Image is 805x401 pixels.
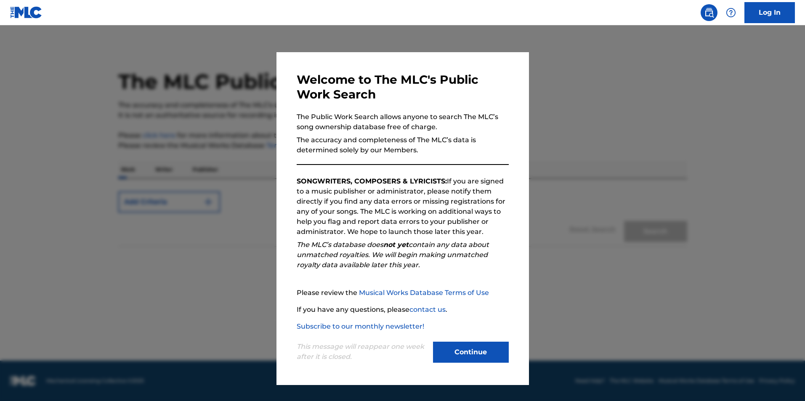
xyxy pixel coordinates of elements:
[383,241,409,249] strong: not yet
[297,241,489,269] em: The MLC’s database does contain any data about unmatched royalties. We will begin making unmatche...
[297,135,509,155] p: The accuracy and completeness of The MLC’s data is determined solely by our Members.
[297,322,424,330] a: Subscribe to our monthly newsletter!
[297,177,447,185] strong: SONGWRITERS, COMPOSERS & LYRICISTS:
[297,112,509,132] p: The Public Work Search allows anyone to search The MLC’s song ownership database free of charge.
[10,6,43,19] img: MLC Logo
[723,4,739,21] div: Help
[726,8,736,18] img: help
[297,288,509,298] p: Please review the
[701,4,717,21] a: Public Search
[359,289,489,297] a: Musical Works Database Terms of Use
[297,72,509,102] h3: Welcome to The MLC's Public Work Search
[433,342,509,363] button: Continue
[704,8,714,18] img: search
[744,2,795,23] a: Log In
[409,305,446,313] a: contact us
[297,305,509,315] p: If you have any questions, please .
[297,342,428,362] p: This message will reappear one week after it is closed.
[297,176,509,237] p: If you are signed to a music publisher or administrator, please notify them directly if you find ...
